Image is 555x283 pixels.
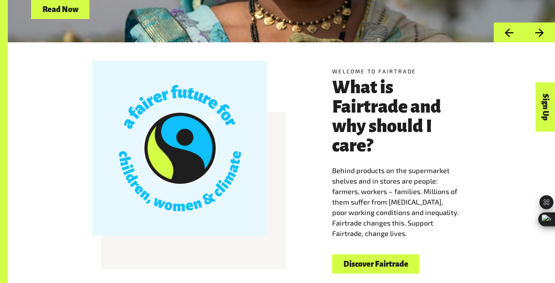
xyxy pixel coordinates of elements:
a: Discover Fairtrade [332,254,419,274]
h3: What is Fairtrade and why should I care? [332,78,471,156]
button: Previous [494,23,524,42]
span: Behind products on the supermarket shelves and in stores are people: farmers, workers – families.... [332,166,459,238]
button: Next [524,23,555,42]
h5: Welcome to Fairtrade [332,67,471,75]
